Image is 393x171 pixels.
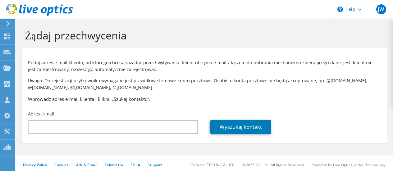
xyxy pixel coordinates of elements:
[76,162,97,168] a: Ads & Email
[376,4,386,14] span: JW
[54,162,69,168] a: Cookies
[25,29,381,42] h1: Żądaj przechwycenia
[242,162,304,168] li: © 2025 Dell Inc. All Rights Reserved
[130,162,140,168] a: EULA
[28,96,381,102] h3: Wprowadź adres e-mail klienta i kliknij „Szukaj kontaktu”.
[28,59,381,73] p: Podaj adres e-mail klienta, od którego chcesz zażądać przechwytywania. Klient otrzyma e-mail z łą...
[105,162,123,168] a: Telemetry
[23,162,47,168] a: Privacy Policy
[148,162,162,168] a: Support
[312,162,386,168] li: Powered by Live Optics, a Dell Technology
[190,162,234,168] li: Version: [TECHNICAL_ID]
[28,111,54,117] label: Adres e-mail
[28,77,381,91] p: Uwaga: Do rejestracji użytkownika wymagane jest prawidłowe firmowe konto pocztowe. Osobiste konta...
[210,120,271,134] a: Wyszukaj kontakt
[337,7,343,12] svg: \n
